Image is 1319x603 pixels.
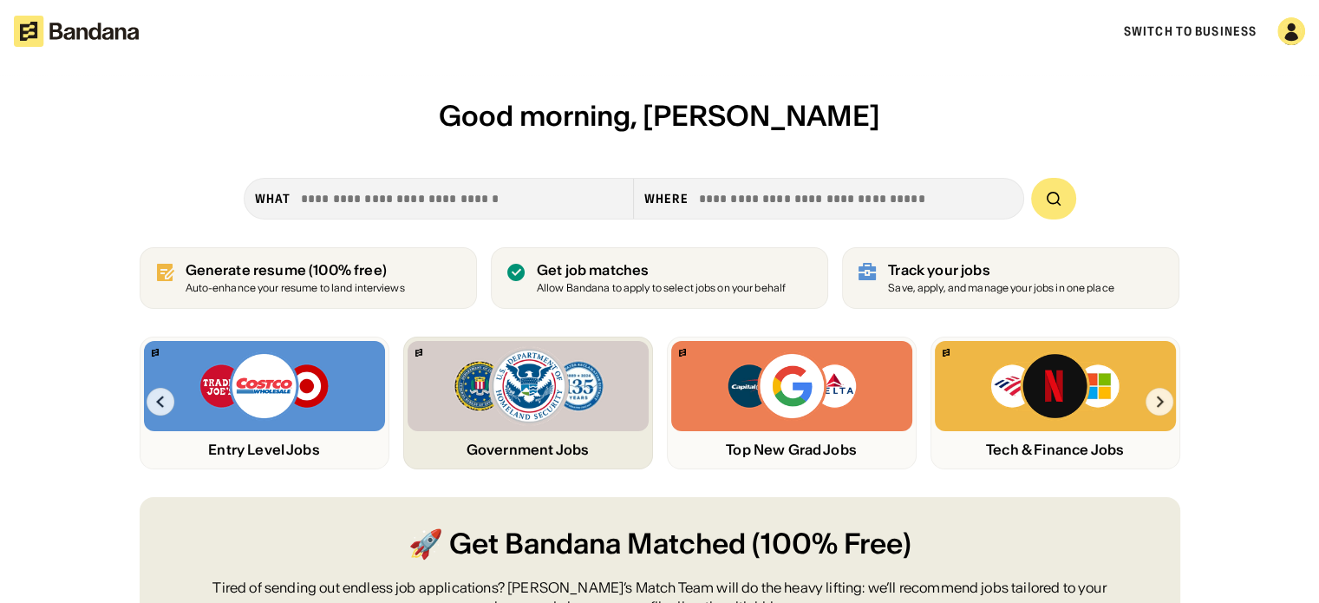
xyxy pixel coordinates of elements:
[152,349,159,357] img: Bandana logo
[667,337,917,469] a: Bandana logoCapital One, Google, Delta logosTop New Grad Jobs
[491,247,828,309] a: Get job matches Allow Bandana to apply to select jobs on your behalf
[309,261,387,279] span: (100% free)
[1124,23,1257,39] a: Switch to Business
[186,262,405,279] div: Generate resume
[255,191,291,206] div: what
[452,346,603,426] img: FBI, DHS, MWRD logos
[888,262,1114,279] div: Track your jobs
[140,247,477,309] a: Generate resume (100% free)Auto-enhance your resume to land interviews
[439,98,880,134] span: Good morning, [PERSON_NAME]
[842,247,1179,309] a: Track your jobs Save, apply, and manage your jobs in one place
[140,337,389,469] a: Bandana logoTrader Joe’s, Costco, Target logosEntry Level Jobs
[537,262,786,279] div: Get job matches
[943,349,950,357] img: Bandana logo
[888,283,1114,294] div: Save, apply, and manage your jobs in one place
[935,442,1176,458] div: Tech & Finance Jobs
[415,349,422,357] img: Bandana logo
[537,283,786,294] div: Allow Bandana to apply to select jobs on your behalf
[408,525,746,564] span: 🚀 Get Bandana Matched
[752,525,911,564] span: (100% Free)
[930,337,1180,469] a: Bandana logoBank of America, Netflix, Microsoft logosTech & Finance Jobs
[726,351,858,421] img: Capital One, Google, Delta logos
[408,442,649,458] div: Government Jobs
[671,442,912,458] div: Top New Grad Jobs
[644,191,689,206] div: Where
[14,16,139,47] img: Bandana logotype
[403,337,653,469] a: Bandana logoFBI, DHS, MWRD logosGovernment Jobs
[186,283,405,294] div: Auto-enhance your resume to land interviews
[989,351,1120,421] img: Bank of America, Netflix, Microsoft logos
[199,351,330,421] img: Trader Joe’s, Costco, Target logos
[679,349,686,357] img: Bandana logo
[147,388,174,416] img: Left Arrow
[1146,388,1173,416] img: Right Arrow
[144,442,385,458] div: Entry Level Jobs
